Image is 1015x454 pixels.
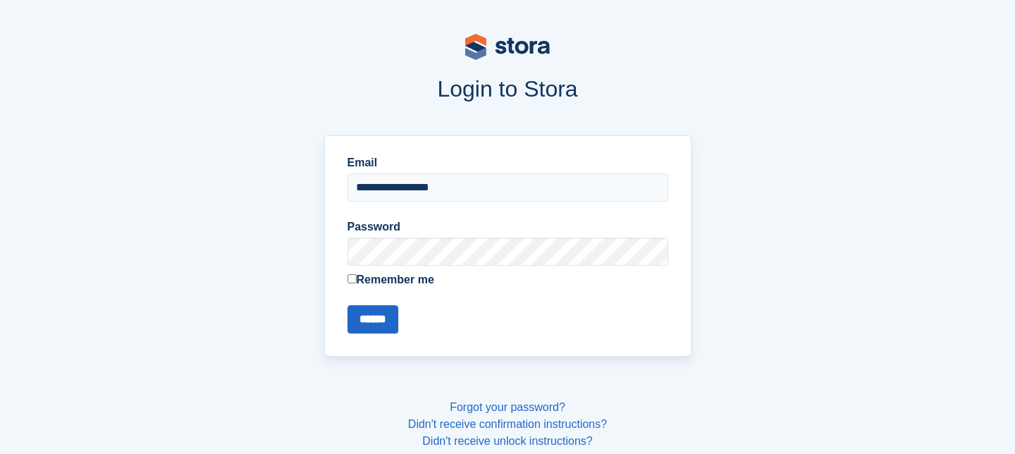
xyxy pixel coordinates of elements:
a: Forgot your password? [450,401,565,413]
a: Didn't receive confirmation instructions? [408,418,607,430]
h1: Login to Stora [55,76,960,102]
label: Remember me [347,271,668,288]
input: Remember me [347,274,357,283]
label: Email [347,154,668,171]
a: Didn't receive unlock instructions? [422,435,592,447]
label: Password [347,219,668,235]
img: stora-logo-53a41332b3708ae10de48c4981b4e9114cc0af31d8433b30ea865607fb682f29.svg [465,34,550,60]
